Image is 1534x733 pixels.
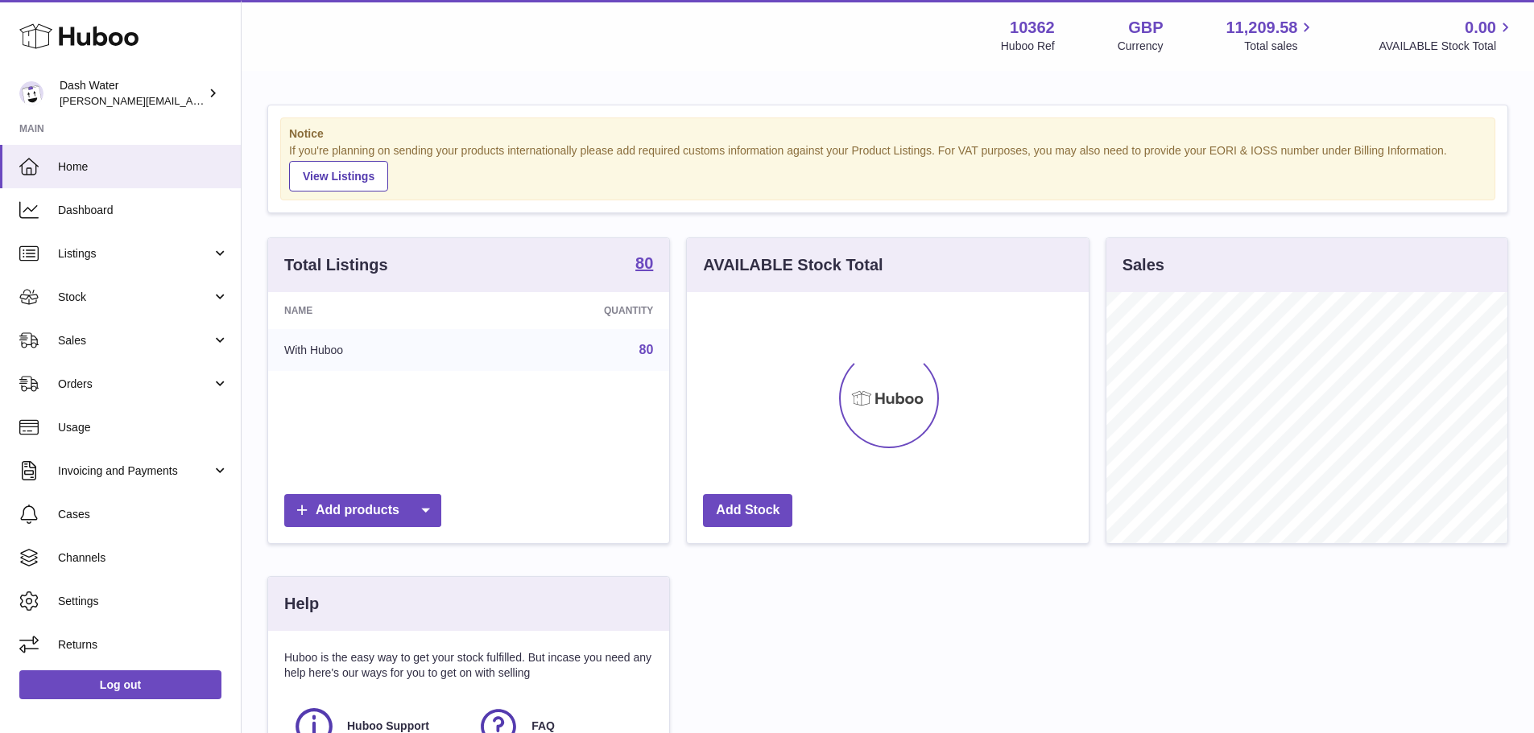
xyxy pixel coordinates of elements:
[58,203,229,218] span: Dashboard
[1244,39,1316,54] span: Total sales
[1379,39,1515,54] span: AVAILABLE Stock Total
[60,94,323,107] span: [PERSON_NAME][EMAIL_ADDRESS][DOMAIN_NAME]
[58,420,229,435] span: Usage
[58,377,212,392] span: Orders
[1118,39,1164,54] div: Currency
[268,292,480,329] th: Name
[1123,254,1164,276] h3: Sales
[635,255,653,271] strong: 80
[1001,39,1055,54] div: Huboo Ref
[284,254,388,276] h3: Total Listings
[19,670,221,699] a: Log out
[58,333,212,348] span: Sales
[480,292,669,329] th: Quantity
[1379,17,1515,54] a: 0.00 AVAILABLE Stock Total
[289,143,1486,191] div: If you're planning on sending your products internationally please add required customs informati...
[19,81,43,105] img: james@dash-water.com
[1465,17,1496,39] span: 0.00
[284,650,653,681] p: Huboo is the easy way to get your stock fulfilled. But incase you need any help here's our ways f...
[60,78,205,109] div: Dash Water
[58,507,229,522] span: Cases
[284,494,441,527] a: Add products
[58,550,229,566] span: Channels
[58,246,212,261] span: Listings
[58,290,212,305] span: Stock
[639,343,654,356] a: 80
[58,594,229,609] span: Settings
[635,255,653,274] a: 80
[703,254,883,276] h3: AVAILABLE Stock Total
[703,494,792,527] a: Add Stock
[268,329,480,371] td: With Huboo
[58,463,212,479] span: Invoicing and Payments
[1226,17,1316,54] a: 11,209.58 Total sales
[58,637,229,653] span: Returns
[289,161,388,191] a: View Listings
[1010,17,1055,39] strong: 10362
[1128,17,1163,39] strong: GBP
[289,126,1486,142] strong: Notice
[58,159,229,175] span: Home
[284,593,319,615] h3: Help
[1226,17,1297,39] span: 11,209.58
